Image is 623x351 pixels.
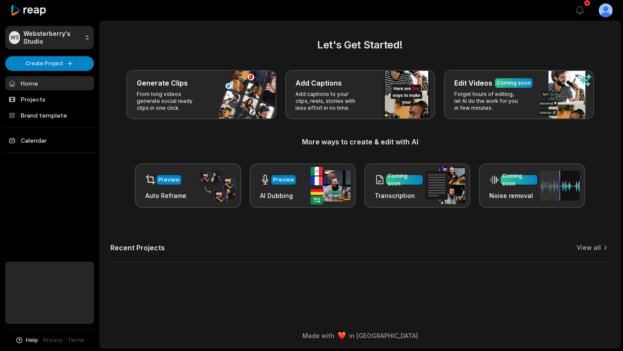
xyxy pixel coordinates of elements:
p: Add captions to your clips, reels, stories with less effort in no time. [295,91,363,112]
h3: Edit Videos [454,78,492,88]
div: Preview [273,176,294,184]
button: Help [15,336,38,344]
h2: Let's Get Started! [110,37,610,53]
div: Coming soon [388,172,421,188]
h2: Recent Projects [110,243,165,252]
span: Help [26,336,38,344]
a: View all [577,243,601,252]
div: Made with in [GEOGRAPHIC_DATA] [108,331,612,340]
h3: Add Captions [295,78,342,88]
div: WS [9,31,20,44]
a: Privacy [43,336,62,344]
p: Websterberry's Studio [23,30,81,45]
a: Calendar [5,133,94,147]
h3: AI Dubbing [260,191,296,200]
img: auto_reframe.png [196,169,236,203]
a: Brand template [5,108,94,122]
div: Preview [158,176,180,184]
a: Projects [5,92,94,106]
h3: Auto Reframe [145,191,186,200]
a: Home [5,76,94,90]
h3: Transcription [375,191,423,200]
div: Coming soon [502,172,536,188]
h3: Noise removal [489,191,537,200]
div: Coming soon [497,79,531,87]
h3: More ways to create & edit with AI [110,137,610,147]
button: Create Project [5,56,94,71]
a: Terms [67,336,84,344]
h3: Generate Clips [137,78,188,88]
img: transcription.png [425,167,465,204]
img: noise_removal.png [540,171,580,201]
p: From long videos generate social ready clips in one click. [137,91,204,112]
p: Forget hours of editing, let AI do the work for you in few minutes. [454,91,521,112]
img: ai_dubbing.png [311,167,350,204]
img: heart emoji [338,332,346,340]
